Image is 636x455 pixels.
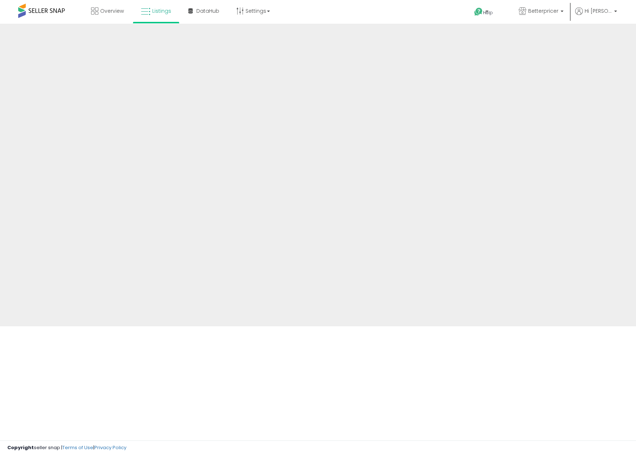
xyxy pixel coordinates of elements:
a: Help [468,2,507,24]
span: Hi [PERSON_NAME] [585,7,612,15]
span: Listings [152,7,171,15]
i: Get Help [474,7,483,16]
span: Betterpricer [528,7,558,15]
span: DataHub [196,7,219,15]
span: Help [483,9,493,16]
span: Overview [100,7,124,15]
a: Hi [PERSON_NAME] [575,7,617,24]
